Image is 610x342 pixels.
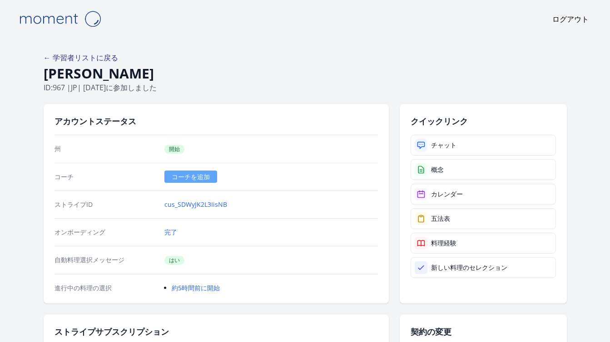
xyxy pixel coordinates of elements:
[44,64,154,83] font: [PERSON_NAME]
[411,208,556,229] a: 五法表
[44,83,71,93] font: ID:967 |
[431,141,456,149] font: チャット
[411,257,556,278] a: 新しい料理のセレクション
[411,233,556,254] a: 料理経験
[411,184,556,205] a: カレンダー
[55,144,61,153] font: 州
[55,255,124,264] font: 自動料理選択メッセージ
[55,116,136,127] font: アカウントステータス
[411,116,468,127] font: クイックリンク
[55,172,74,181] font: コーチ
[164,228,177,237] a: 完了
[552,14,589,24] a: ログアウト
[164,200,227,209] a: cus_SDWyJK2L3IisNB
[411,326,451,337] font: 契約の変更
[411,135,556,156] a: チャット
[55,283,112,292] font: 進行中の料理の選択
[431,165,444,174] font: 概念
[15,7,105,30] img: 一瞬
[55,326,169,337] font: ストライプサブスクリプション
[431,190,463,198] font: カレンダー
[164,171,217,183] a: コーチを追加
[552,14,589,24] font: ログアウト
[172,283,220,292] a: 約5時間前に開始
[55,200,93,209] font: ストライプID
[71,83,77,93] font: jp
[411,159,556,180] a: 概念
[169,256,180,264] font: はい
[169,145,180,153] font: 開始
[431,214,450,223] font: 五法表
[172,172,210,181] font: コーチを追加
[77,83,157,93] font: | [DATE]に参加しました
[44,53,118,63] a: ← 学習者リストに戻る
[431,263,507,272] font: 新しい料理のセレクション
[55,228,105,236] font: オンボーディング
[431,239,456,247] font: 料理経験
